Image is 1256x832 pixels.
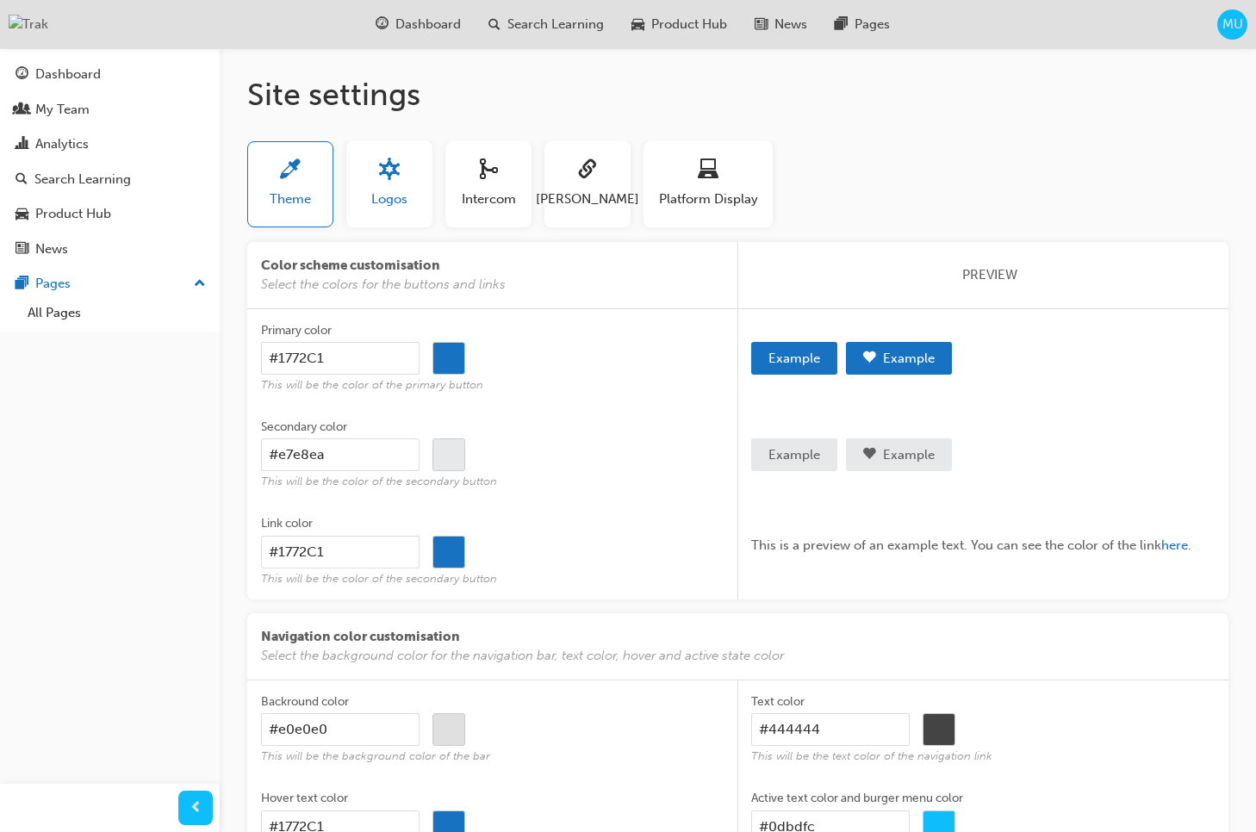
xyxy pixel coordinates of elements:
[16,276,28,292] span: pages-icon
[1161,537,1188,553] span: here
[261,322,332,339] div: Primary color
[751,323,1215,343] span: Label
[863,348,876,369] span: heart-icon
[7,59,213,90] a: Dashboard
[631,14,644,35] span: car-icon
[659,189,758,209] span: Platform Display
[16,67,28,83] span: guage-icon
[7,268,213,300] button: Pages
[751,516,1215,536] span: Label
[751,537,1191,553] span: This is a preview of an example text. You can see the color of the link .
[261,749,724,764] span: This will be the background color of the bar
[1222,15,1243,34] span: MU
[261,713,420,746] input: Backround colorThis will be the background color of the bar
[462,189,516,209] span: Intercom
[751,713,910,746] input: Text colorThis will be the text color of the navigation link
[261,790,348,807] div: Hover text color
[751,790,963,807] div: Active text color and burger menu color
[751,342,837,375] button: Example
[821,7,904,42] a: pages-iconPages
[7,198,213,230] a: Product Hub
[261,515,313,532] div: Link color
[34,170,131,189] div: Search Learning
[261,693,349,711] div: Backround color
[751,438,837,471] button: Example
[618,7,741,42] a: car-iconProduct Hub
[261,342,420,375] input: Primary colorThis will be the color of the primary button
[651,15,727,34] span: Product Hub
[280,159,301,183] span: sitesettings_theme-icon
[774,15,807,34] span: News
[261,572,724,587] span: This will be the color of the secondary button
[478,159,499,183] span: sitesettings_intercom-icon
[488,14,501,35] span: search-icon
[741,7,821,42] a: news-iconNews
[7,164,213,196] a: Search Learning
[962,265,1017,285] span: PREVIEW
[1217,9,1247,40] button: MU
[9,15,48,34] img: Trak
[544,141,631,227] button: [PERSON_NAME]
[270,189,311,209] span: Theme
[261,419,347,436] div: Secondary color
[755,14,768,35] span: news-icon
[863,444,876,466] span: heart-icon
[346,141,432,227] button: Logos
[7,233,213,265] a: News
[698,159,718,183] span: laptop-icon
[751,693,805,711] div: Text color
[190,798,202,819] span: prev-icon
[835,14,848,35] span: pages-icon
[376,14,389,35] span: guage-icon
[35,65,101,84] div: Dashboard
[536,189,639,209] span: [PERSON_NAME]
[35,274,71,294] div: Pages
[751,419,1215,439] span: Label
[577,159,598,183] span: sitesettings_saml-icon
[261,275,711,295] span: Select the colors for the buttons and links
[395,15,461,34] span: Dashboard
[475,7,618,42] a: search-iconSearch Learning
[855,15,890,34] span: Pages
[16,137,28,152] span: chart-icon
[445,141,532,227] button: Intercom
[7,55,213,268] button: DashboardMy TeamAnalyticsSearch LearningProduct HubNews
[7,128,213,160] a: Analytics
[7,94,213,126] a: My Team
[261,627,1215,647] span: Navigation color customisation
[16,207,28,222] span: car-icon
[261,646,1215,666] span: Select the background color for the navigation bar, text color, hover and active state color
[644,141,773,227] button: Platform Display
[379,159,400,183] span: sitesettings_logos-icon
[35,204,111,224] div: Product Hub
[846,342,952,375] button: heart-iconExample
[362,7,475,42] a: guage-iconDashboard
[846,438,952,471] button: heart-iconExample
[507,15,604,34] span: Search Learning
[21,300,213,326] a: All Pages
[35,239,68,259] div: News
[247,76,1228,114] h1: Site settings
[35,134,89,154] div: Analytics
[371,189,407,209] span: Logos
[261,536,420,568] input: Link colorThis will be the color of the secondary button
[261,438,420,471] input: Secondary colorThis will be the color of the secondary button
[261,378,724,393] span: This will be the color of the primary button
[16,172,28,188] span: search-icon
[16,102,28,118] span: people-icon
[261,475,724,489] span: This will be the color of the secondary button
[16,242,28,258] span: news-icon
[261,256,711,276] span: Color scheme customisation
[35,100,90,120] div: My Team
[194,273,206,295] span: up-icon
[247,141,333,227] button: Theme
[751,749,1215,764] span: This will be the text color of the navigation link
